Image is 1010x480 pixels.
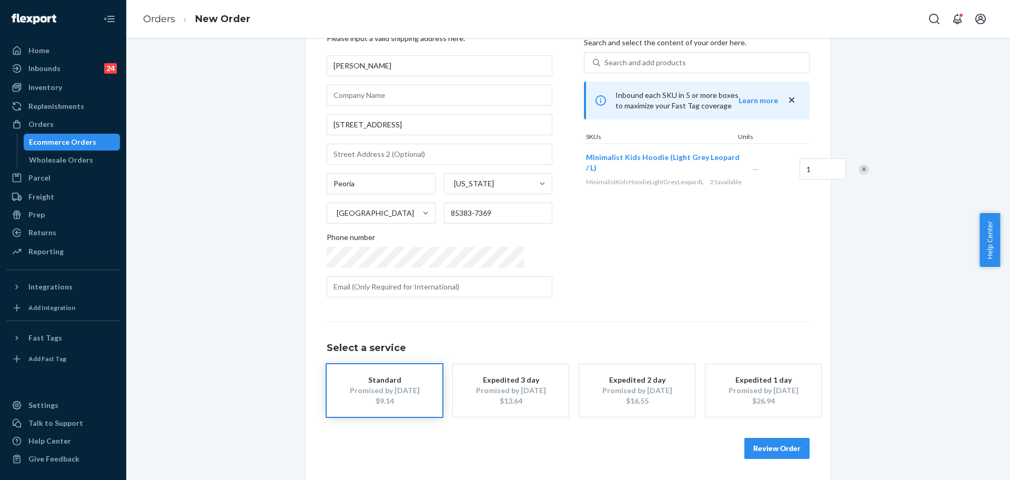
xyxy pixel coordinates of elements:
[6,243,120,260] a: Reporting
[143,13,175,25] a: Orders
[6,415,120,432] a: Talk to Support
[454,178,494,189] div: [US_STATE]
[327,276,552,297] input: Email (Only Required for International)
[444,203,553,224] input: ZIP Code
[786,95,797,106] button: close
[595,385,679,396] div: Promised by [DATE]
[337,208,414,218] div: [GEOGRAPHIC_DATA]
[28,63,60,74] div: Inbounds
[604,57,686,68] div: Search and add products
[327,343,810,354] h1: Select a service
[595,396,679,406] div: $16.55
[28,227,56,238] div: Returns
[752,165,759,174] span: —
[584,37,810,48] p: Search and select the content of your order here.
[28,119,54,129] div: Orders
[28,82,62,93] div: Inventory
[924,8,945,29] button: Open Search Box
[29,137,96,147] div: Ecommerce Orders
[28,101,84,112] div: Replenishments
[28,192,54,202] div: Freight
[586,153,740,172] span: Minimalist Kids Hoodie (Light Grey Leopard / L)
[28,209,45,220] div: Prep
[327,114,552,135] input: Street Address
[584,82,810,119] div: Inbound each SKU in 5 or more boxes to maximize your Fast Tag coverage
[342,375,427,385] div: Standard
[6,116,120,133] a: Orders
[469,385,553,396] div: Promised by [DATE]
[28,354,66,363] div: Add Fast Tag
[6,433,120,449] a: Help Center
[29,155,93,165] div: Wholesale Orders
[6,42,120,59] a: Home
[6,188,120,205] a: Freight
[28,246,64,257] div: Reporting
[6,451,120,467] button: Give Feedback
[28,454,79,464] div: Give Feedback
[453,178,454,189] input: [US_STATE]
[28,418,83,428] div: Talk to Support
[12,14,56,24] img: Flexport logo
[28,45,49,56] div: Home
[327,232,375,247] span: Phone number
[195,13,250,25] a: New Order
[595,375,679,385] div: Expedited 2 day
[579,364,695,417] button: Expedited 2 dayPromised by [DATE]$16.55
[28,436,71,446] div: Help Center
[6,224,120,241] a: Returns
[736,132,783,143] div: Units
[970,8,991,29] button: Open account menu
[6,351,120,367] a: Add Fast Tag
[721,396,805,406] div: $26.94
[327,85,552,106] input: Company Name
[721,385,805,396] div: Promised by [DATE]
[327,33,552,44] p: Please input a valid shipping address here.
[739,95,778,106] button: Learn more
[135,4,259,35] ol: breadcrumbs
[104,63,117,74] div: 24
[586,178,704,186] span: MinimalistKidsHoodieLightGreyLeopardL
[6,79,120,96] a: Inventory
[24,134,120,151] a: Ecommerce Orders
[6,278,120,295] button: Integrations
[744,438,810,459] button: Review Order
[721,375,805,385] div: Expedited 1 day
[469,375,553,385] div: Expedited 3 day
[6,60,120,77] a: Inbounds24
[6,98,120,115] a: Replenishments
[28,400,58,411] div: Settings
[342,396,427,406] div: $9.14
[28,282,73,292] div: Integrations
[24,152,120,168] a: Wholesale Orders
[979,213,1000,267] button: Help Center
[342,385,427,396] div: Promised by [DATE]
[28,303,75,312] div: Add Integration
[710,178,742,186] span: 21 available
[6,299,120,316] a: Add Integration
[705,364,821,417] button: Expedited 1 dayPromised by [DATE]$26.94
[453,364,569,417] button: Expedited 3 dayPromised by [DATE]$13.64
[327,364,442,417] button: StandardPromised by [DATE]$9.14
[6,329,120,346] button: Fast Tags
[28,333,62,343] div: Fast Tags
[858,164,869,175] div: Remove Item
[327,55,552,76] input: First & Last Name
[6,397,120,414] a: Settings
[336,208,337,218] input: [GEOGRAPHIC_DATA]
[327,173,436,194] input: City
[469,396,553,406] div: $13.64
[947,8,968,29] button: Open notifications
[584,132,736,143] div: SKUs
[28,173,50,183] div: Parcel
[6,169,120,186] a: Parcel
[800,158,846,179] input: Quantity
[99,8,120,29] button: Close Navigation
[586,152,740,173] button: Minimalist Kids Hoodie (Light Grey Leopard / L)
[327,144,552,165] input: Street Address 2 (Optional)
[6,206,120,223] a: Prep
